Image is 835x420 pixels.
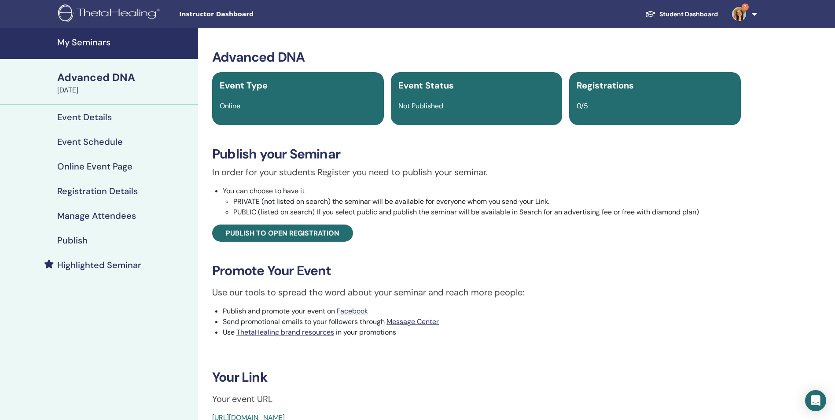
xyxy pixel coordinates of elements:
span: Publish to open registration [226,228,339,238]
h3: Publish your Seminar [212,146,741,162]
li: PUBLIC (listed on search) If you select public and publish the seminar will be available in Searc... [233,207,741,217]
span: Registrations [577,80,634,91]
p: In order for your students Register you need to publish your seminar. [212,166,741,179]
span: 3 [742,4,749,11]
span: Event Status [398,80,454,91]
li: Send promotional emails to your followers through [223,317,741,327]
h3: Advanced DNA [212,49,741,65]
a: Message Center [386,317,439,326]
h4: Registration Details [57,186,138,196]
span: Instructor Dashboard [179,10,311,19]
li: PRIVATE (not listed on search) the seminar will be available for everyone whom you send your Link. [233,196,741,207]
h3: Promote Your Event [212,263,741,279]
p: Use our tools to spread the word about your seminar and reach more people: [212,286,741,299]
h4: Manage Attendees [57,210,136,221]
a: Publish to open registration [212,225,353,242]
img: logo.png [58,4,163,24]
h4: Online Event Page [57,161,132,172]
a: Facebook [337,306,368,316]
img: default.jpg [732,7,746,21]
span: Event Type [220,80,268,91]
span: Not Published [398,101,443,111]
span: 0/5 [577,101,588,111]
li: Publish and promote your event on [223,306,741,317]
span: Online [220,101,240,111]
h3: Your Link [212,369,741,385]
div: Advanced DNA [57,70,193,85]
h4: My Seminars [57,37,193,48]
li: You can choose to have it [223,186,741,217]
li: Use in your promotions [223,327,741,338]
a: Student Dashboard [638,6,725,22]
div: [DATE] [57,85,193,96]
h4: Event Details [57,112,112,122]
a: Advanced DNA[DATE] [52,70,198,96]
div: Open Intercom Messenger [805,390,826,411]
h4: Highlighted Seminar [57,260,141,270]
p: Your event URL [212,392,741,405]
img: graduation-cap-white.svg [645,10,656,18]
a: ThetaHealing brand resources [236,328,334,337]
h4: Publish [57,235,88,246]
h4: Event Schedule [57,136,123,147]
